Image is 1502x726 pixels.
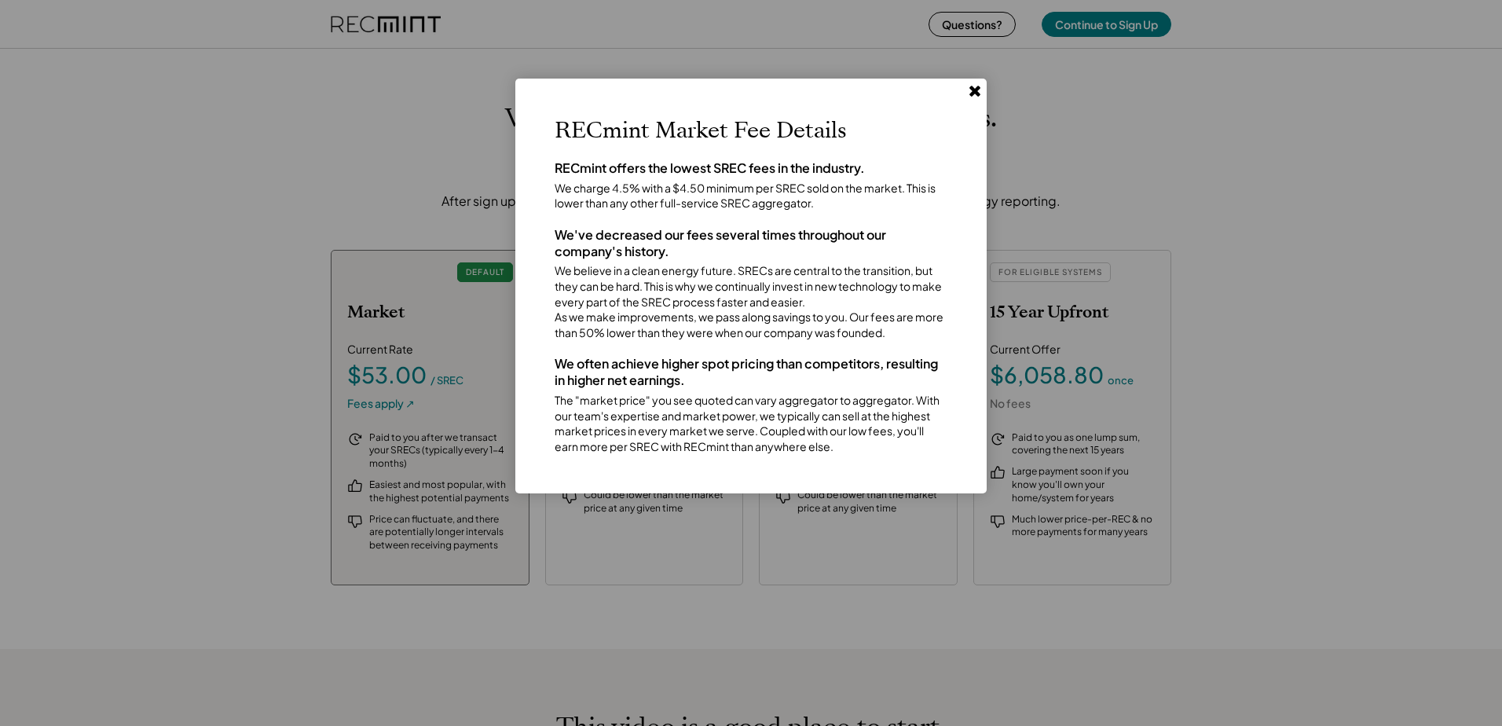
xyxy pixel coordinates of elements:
div: We often achieve higher spot pricing than competitors, resulting in higher net earnings. [555,356,947,389]
div: RECmint offers the lowest SREC fees in the industry. [555,160,947,177]
div: We charge 4.5% with a $4.50 minimum per SREC sold on the market. This is lower than any other ful... [555,181,947,211]
div: We believe in a clean energy future. SRECs are central to the transition, but they can be hard. T... [555,263,947,340]
div: We've decreased our fees several times throughout our company's history. [555,227,947,260]
div: The "market price" you see quoted can vary aggregator to aggregator. With our team's expertise an... [555,393,947,454]
h2: RECmint Market Fee Details [555,118,947,145]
